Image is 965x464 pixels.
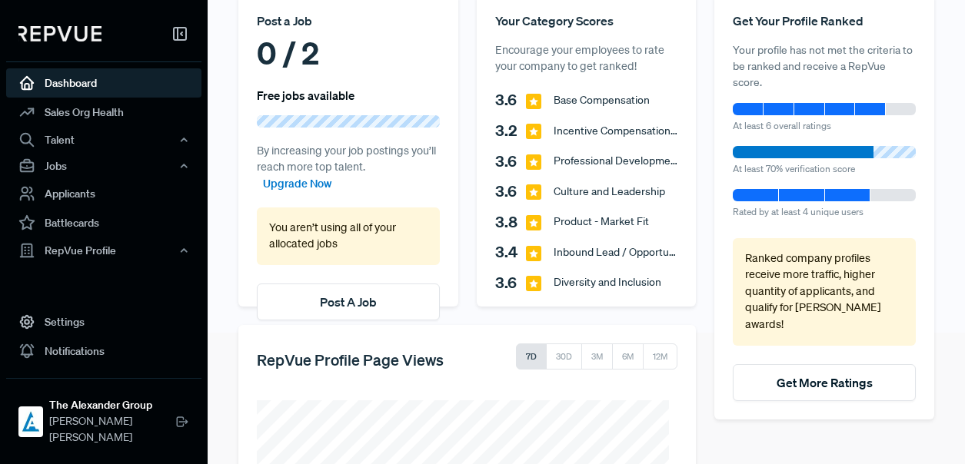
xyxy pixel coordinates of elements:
a: Battlecards [6,208,201,237]
span: [PERSON_NAME] [PERSON_NAME] [49,413,175,446]
img: The Alexander Group [18,409,43,434]
a: Notifications [6,336,201,366]
p: By increasing your job postings you’ll reach more top talent. [257,143,440,193]
span: 3.2 [495,119,526,142]
a: The Alexander GroupThe Alexander Group[PERSON_NAME] [PERSON_NAME] [6,378,201,452]
a: Sales Org Health [6,98,201,127]
a: Dashboard [6,68,201,98]
button: Get More Ratings [733,364,916,401]
button: 7D [516,343,547,370]
div: Post a Job [257,12,440,30]
div: Your Category Scores [495,12,678,30]
button: 3M [581,343,613,370]
span: Professional Development and Training [554,153,678,169]
p: Your profile has not met the criteria to be ranked and receive a RepVue score. [733,42,916,91]
button: Post A Job [257,283,440,320]
div: 0 / 2 [257,30,440,76]
span: 3.6 [495,180,526,203]
p: Encourage your employees to rate your company to get ranked! [495,42,678,75]
button: 6M [612,343,644,370]
span: Product - Market Fit [554,214,649,230]
p: You aren’t using all of your allocated jobs [269,220,428,253]
span: At least 70% verification score [733,162,855,175]
span: At least 6 overall ratings [733,119,831,132]
a: Applicants [6,179,201,208]
div: Get Your Profile Ranked [733,12,916,30]
span: 3.4 [495,240,526,263]
span: Rated by at least 4 unique users [733,205,864,218]
span: Culture and Leadership [554,184,665,200]
span: 3.6 [495,150,526,173]
span: 3.8 [495,210,526,234]
img: RepVue [18,26,101,41]
h5: RepVue Profile Page Views [257,350,444,369]
button: Talent [6,127,201,153]
span: Inbound Lead / Opportunity Flow [554,244,678,260]
p: Ranked company profiles receive more traffic, higher quantity of applicants, and qualify for [PER... [745,250,903,333]
button: Jobs [6,153,201,179]
span: 3.6 [495,271,526,294]
a: Settings [6,307,201,336]
button: 12M [643,343,677,370]
span: 3.6 [495,88,526,111]
span: Incentive Compensation Structure [554,123,678,139]
a: Upgrade Now [263,176,331,193]
strong: The Alexander Group [49,397,175,413]
button: 30D [546,343,582,370]
a: Post A Job [320,294,377,310]
span: Base Compensation [554,92,650,108]
button: RepVue Profile [6,237,201,263]
h6: Free jobs available [257,88,354,102]
span: Diversity and Inclusion [554,274,661,290]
